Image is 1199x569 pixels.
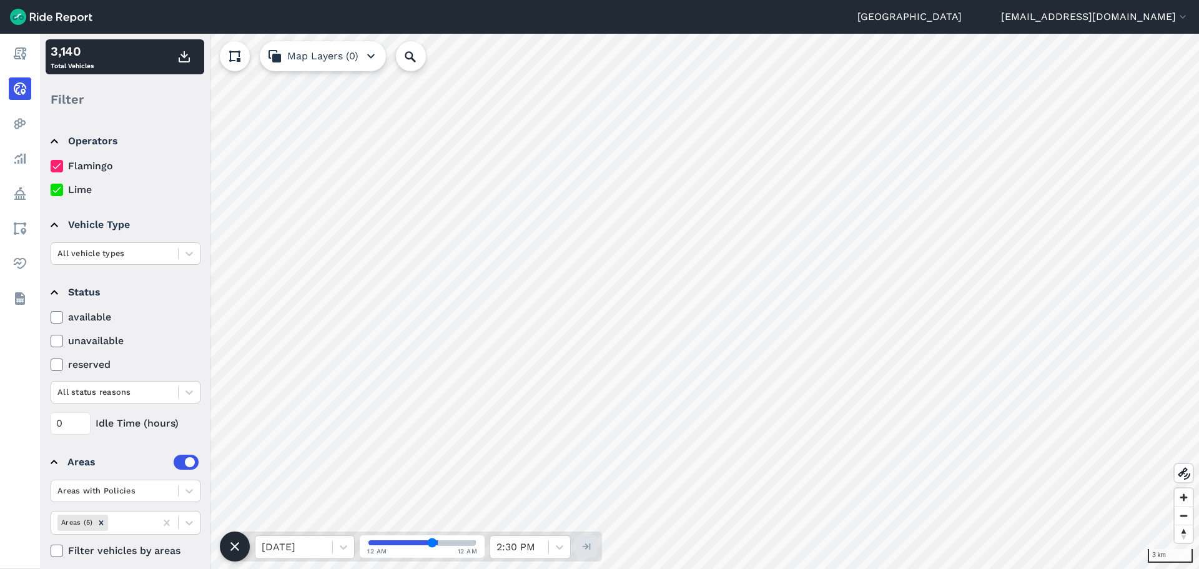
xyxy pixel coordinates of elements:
label: Lime [51,182,200,197]
a: Analyze [9,147,31,170]
label: reserved [51,357,200,372]
label: unavailable [51,334,200,349]
span: 12 AM [458,547,478,556]
div: Areas (5) [57,515,94,530]
a: Policy [9,182,31,205]
div: 3 km [1148,549,1193,563]
button: Map Layers (0) [260,41,386,71]
a: Heatmaps [9,112,31,135]
button: Reset bearing to north [1175,525,1193,543]
div: Idle Time (hours) [51,412,200,435]
div: Filter [46,80,204,119]
canvas: Map [40,34,1199,569]
div: 3,140 [51,42,94,61]
summary: Status [51,275,199,310]
label: Filter vehicles by areas [51,543,200,558]
summary: Areas [51,445,199,480]
a: Health [9,252,31,275]
a: Realtime [9,77,31,100]
span: 12 AM [367,547,387,556]
div: Total Vehicles [51,42,94,72]
img: Ride Report [10,9,92,25]
summary: Operators [51,124,199,159]
a: [GEOGRAPHIC_DATA] [857,9,962,24]
button: Zoom in [1175,488,1193,507]
a: Datasets [9,287,31,310]
label: Flamingo [51,159,200,174]
input: Search Location or Vehicles [396,41,446,71]
button: Zoom out [1175,507,1193,525]
a: Areas [9,217,31,240]
button: [EMAIL_ADDRESS][DOMAIN_NAME] [1001,9,1189,24]
label: available [51,310,200,325]
div: Remove Areas (5) [94,515,108,530]
summary: Vehicle Type [51,207,199,242]
a: Report [9,42,31,65]
div: Areas [67,455,199,470]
